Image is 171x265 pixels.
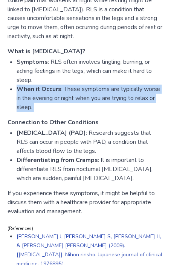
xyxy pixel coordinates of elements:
[8,225,163,232] p: (References)
[8,118,163,127] h3: Connection to Other Conditions
[17,156,163,183] li: : It is important to differentiate RLS from nocturnal [MEDICAL_DATA], which are sudden, painful [...
[17,58,48,66] strong: Symptoms
[17,156,98,165] strong: Differentiating from Cramps
[17,58,163,85] li: : RLS often involves tingling, burning, or aching feelings in the legs, which can make it hard to...
[17,129,86,137] strong: [MEDICAL_DATA] (PAD)
[17,85,163,112] li: : These symptoms are typically worse in the evening or night when you are trying to relax or sleep.
[8,189,163,216] p: If you experience these symptoms, it might be helpful to discuss them with a healthcare provider ...
[17,129,163,156] li: : Research suggests that RLS can occur in people with PAD, a condition that affects blood flow to...
[17,85,61,94] strong: When it Occurs
[8,47,163,56] h3: What is [MEDICAL_DATA]?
